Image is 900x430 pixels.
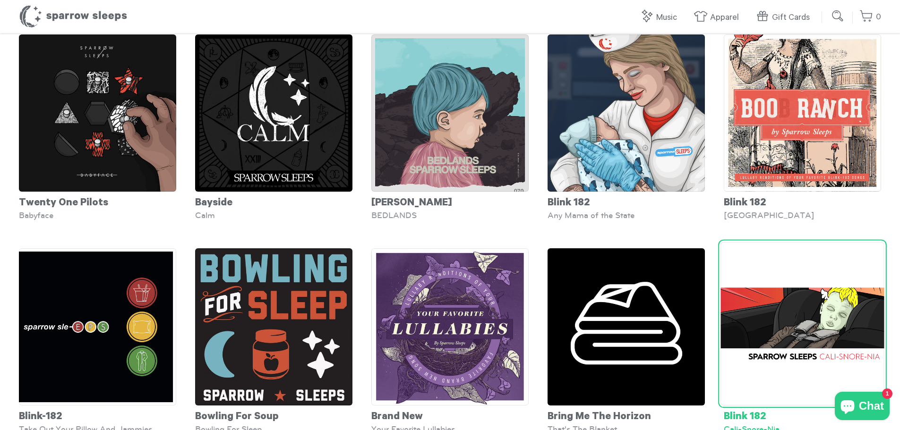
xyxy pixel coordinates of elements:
[19,248,176,405] img: Blink-182-TakeOutYourPillowandJammies-Cover_grande.png
[19,5,128,28] h1: Sparrow Sleeps
[859,7,881,27] a: 0
[19,34,176,220] a: Twenty One Pilots Babyface
[724,34,881,220] a: Blink 182 [GEOGRAPHIC_DATA]
[724,34,881,192] img: Boob-Ranch_grande.jpg
[195,192,352,211] div: Bayside
[640,8,682,28] a: Music
[724,405,881,424] div: Blink 182
[371,34,529,192] img: Halsey-Bedlands-SparrowSleeps-Cover_grande.png
[829,7,848,25] input: Submit
[19,211,176,220] div: Babyface
[195,34,352,220] a: Bayside Calm
[19,34,176,192] img: TwentyOnePilots-Babyface-Cover-SparrowSleeps_grande.png
[371,211,529,220] div: BEDLANDS
[195,405,352,424] div: Bowling For Soup
[832,392,892,422] inbox-online-store-chat: Shopify online store chat
[195,248,352,405] img: BowlingForSoup-BowlingForSleep-Cover_grande.jpg
[371,405,529,424] div: Brand New
[724,211,881,220] div: [GEOGRAPHIC_DATA]
[195,34,352,192] img: SS-Calm-Cover-1600x1600_grande.png
[548,211,705,220] div: Any Mama of the State
[548,34,705,220] a: Blink 182 Any Mama of the State
[694,8,744,28] a: Apparel
[371,248,529,405] img: Your-Favorite-Lullabies_grande.jpg
[724,192,881,211] div: Blink 182
[755,8,814,28] a: Gift Cards
[19,405,176,424] div: Blink-182
[548,405,705,424] div: Bring Me The Horizon
[371,34,529,220] a: [PERSON_NAME] BEDLANDS
[371,192,529,211] div: [PERSON_NAME]
[720,242,884,405] img: SS-Blink182-Cali-snore-nia-cover-1600x1600-v3_grande.png
[19,192,176,211] div: Twenty One Pilots
[548,34,705,192] img: Blink-182-AnyMamaoftheState-Cover_grande.png
[195,211,352,220] div: Calm
[548,248,705,405] img: BringMeTheHorizon-That_sTheBlanket-Cover_grande.png
[548,192,705,211] div: Blink 182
